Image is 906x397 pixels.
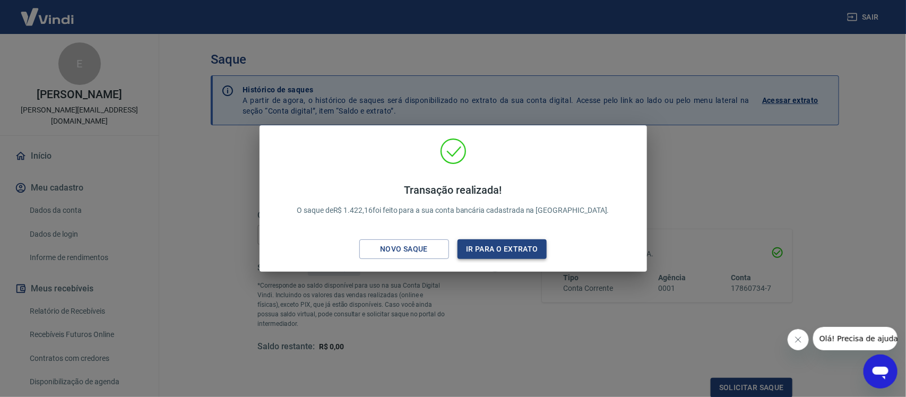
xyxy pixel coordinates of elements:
div: Novo saque [367,243,441,256]
h4: Transação realizada! [297,184,609,196]
span: Olá! Precisa de ajuda? [6,7,89,16]
iframe: Fechar mensagem [788,329,809,350]
button: Ir para o extrato [458,239,547,259]
iframe: Botão para abrir a janela de mensagens [864,355,898,389]
button: Novo saque [359,239,449,259]
p: O saque de R$ 1.422,16 foi feito para a sua conta bancária cadastrada na [GEOGRAPHIC_DATA]. [297,184,609,216]
iframe: Mensagem da empresa [813,327,898,350]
